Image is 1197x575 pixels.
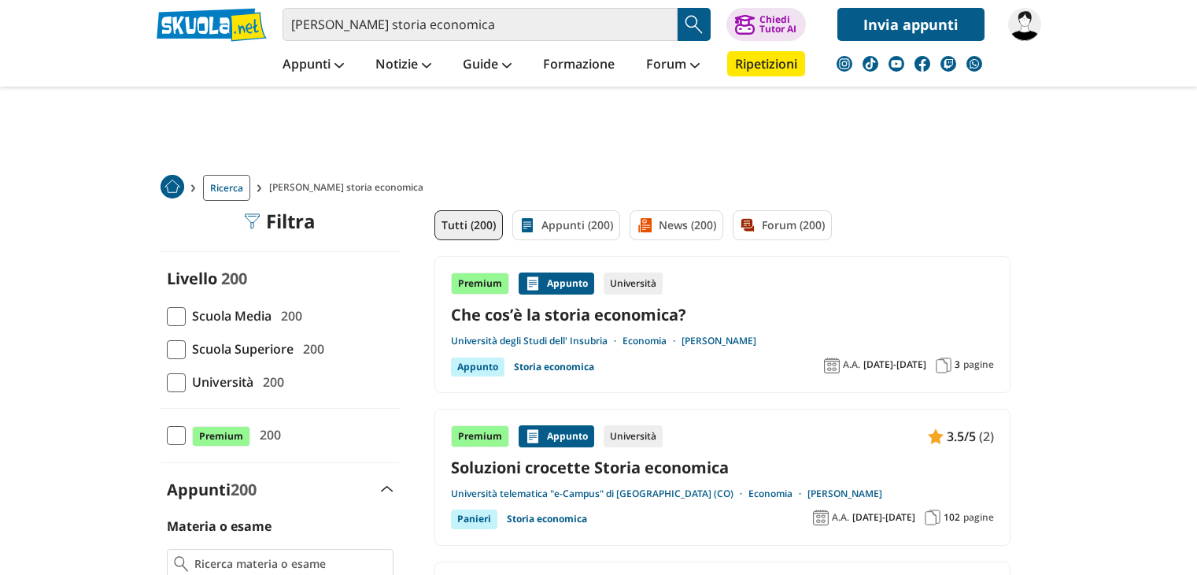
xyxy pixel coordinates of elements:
[604,273,663,295] div: Università
[940,56,956,72] img: twitch
[678,8,711,41] button: Search Button
[186,306,272,326] span: Scuola Media
[519,273,594,295] div: Appunto
[167,517,272,535] label: Materia o esame
[257,372,284,392] span: 200
[192,426,250,447] span: Premium
[451,273,509,295] div: Premium
[863,358,926,371] span: [DATE]-[DATE]
[914,56,930,72] img: facebook
[459,51,515,80] a: Guide
[451,358,504,377] div: Appunto
[525,428,541,444] img: Appunti contenuto
[832,511,849,524] span: A.A.
[507,510,587,529] a: Storia economica
[186,372,253,392] span: Università
[807,488,882,500] a: [PERSON_NAME]
[519,425,594,447] div: Appunto
[748,488,807,500] a: Economia
[604,425,663,447] div: Università
[963,511,994,524] span: pagine
[167,268,217,289] label: Livello
[837,8,985,41] a: Invia appunti
[682,335,756,347] a: [PERSON_NAME]
[947,426,976,447] span: 3.5/5
[863,56,878,72] img: tiktok
[623,335,682,347] a: Economia
[963,358,994,371] span: pagine
[759,15,796,34] div: Chiedi Tutor AI
[525,276,541,291] img: Appunti contenuto
[244,210,316,232] div: Filtra
[630,210,723,240] a: News (200)
[682,13,706,36] img: Cerca appunti, riassunti o versioni
[161,175,184,198] img: Home
[371,51,435,80] a: Notizie
[283,8,678,41] input: Cerca appunti, riassunti o versioni
[203,175,250,201] a: Ricerca
[824,358,840,373] img: Anno accademico
[451,510,497,529] div: Panieri
[837,56,852,72] img: instagram
[174,556,189,572] img: Ricerca materia o esame
[727,51,805,76] a: Ripetizioni
[889,56,904,72] img: youtube
[161,175,184,201] a: Home
[726,8,806,41] button: ChiediTutor AI
[451,488,748,500] a: Università telematica "e-Campus" di [GEOGRAPHIC_DATA] (CO)
[642,51,704,80] a: Forum
[519,217,535,233] img: Appunti filtro contenuto
[740,217,756,233] img: Forum filtro contenuto
[843,358,860,371] span: A.A.
[1008,8,1041,41] img: elenazardini
[451,335,623,347] a: Università degli Studi dell' Insubria
[512,210,620,240] a: Appunti (200)
[539,51,619,80] a: Formazione
[928,428,944,444] img: Appunti contenuto
[244,213,260,229] img: Filtra filtri mobile
[944,511,960,524] span: 102
[269,175,430,201] span: [PERSON_NAME] storia economica
[966,56,982,72] img: WhatsApp
[637,217,652,233] img: News filtro contenuto
[253,425,281,445] span: 200
[451,457,994,478] a: Soluzioni crocette Storia economica
[221,268,247,289] span: 200
[451,304,994,325] a: Che cos’è la storia economica?
[434,210,503,240] a: Tutti (200)
[275,306,302,326] span: 200
[231,479,257,500] span: 200
[297,339,324,359] span: 200
[381,486,393,492] img: Apri e chiudi sezione
[936,358,951,373] img: Pagine
[186,339,294,359] span: Scuola Superiore
[925,510,940,525] img: Pagine
[733,210,832,240] a: Forum (200)
[955,358,960,371] span: 3
[979,426,994,447] span: (2)
[852,511,915,524] span: [DATE]-[DATE]
[451,425,509,447] div: Premium
[194,556,386,572] input: Ricerca materia o esame
[279,51,348,80] a: Appunti
[813,510,829,525] img: Anno accademico
[167,479,257,500] label: Appunti
[514,358,594,377] a: Storia economica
